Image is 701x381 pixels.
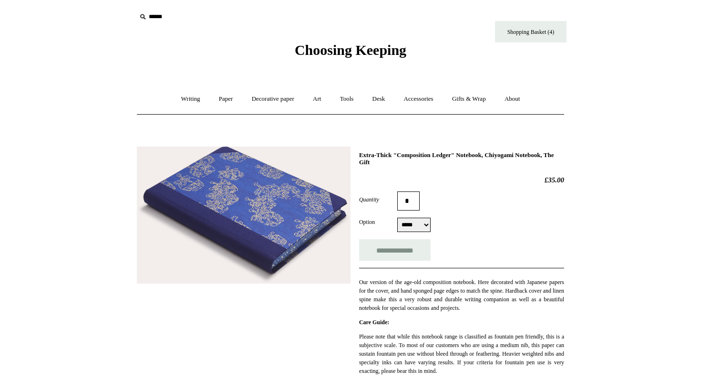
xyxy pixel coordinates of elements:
a: Shopping Basket (4) [495,21,567,42]
a: Accessories [395,86,442,112]
span: Choosing Keeping [295,42,406,58]
a: Art [304,86,330,112]
a: Paper [210,86,242,112]
a: Tools [331,86,362,112]
img: Extra-Thick "Composition Ledger" Notebook, Chiyogami Notebook, The Gift [137,147,350,284]
h2: £35.00 [359,176,564,184]
a: Gifts & Wrap [443,86,495,112]
label: Option [359,218,397,226]
p: Our version of the age-old composition notebook. Here decorated with Japanese papers for the cove... [359,278,564,312]
a: About [496,86,529,112]
p: Please note that while this notebook range is classified as fountain pen friendly, this is a subj... [359,332,564,375]
a: Choosing Keeping [295,50,406,56]
a: Desk [364,86,394,112]
a: Writing [173,86,209,112]
a: Decorative paper [243,86,303,112]
label: Quantity [359,195,397,204]
strong: Care Guide: [359,319,389,326]
h1: Extra-Thick "Composition Ledger" Notebook, Chiyogami Notebook, The Gift [359,151,564,166]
